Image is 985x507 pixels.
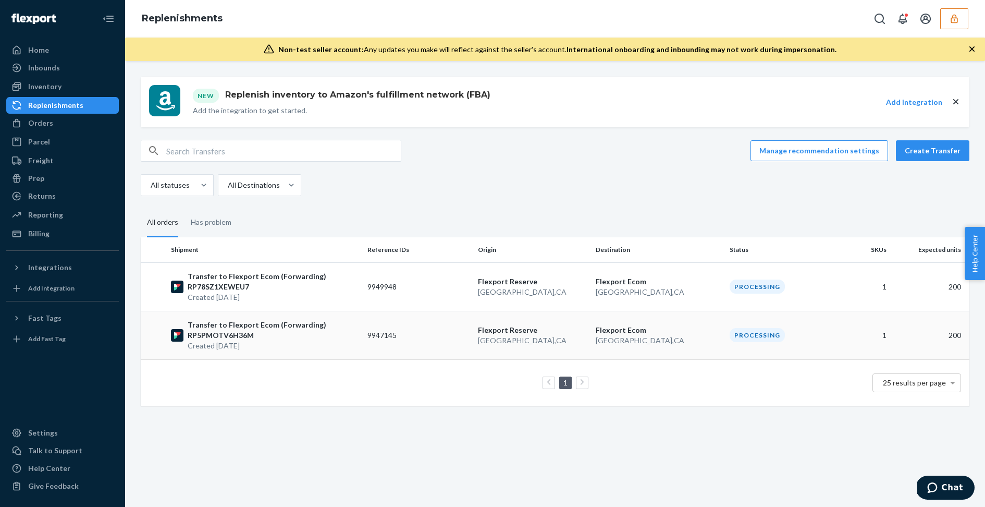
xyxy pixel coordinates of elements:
p: [GEOGRAPHIC_DATA] , CA [478,287,587,297]
a: Home [6,42,119,58]
th: Shipment [167,237,363,262]
a: Help Center [6,460,119,477]
div: Processing [730,280,785,294]
button: Help Center [965,227,985,280]
div: Prep [28,173,44,184]
div: Home [28,45,49,55]
ol: breadcrumbs [133,4,231,34]
p: Flexport Reserve [478,276,587,287]
p: Transfer to Flexport Ecom (Forwarding) RP78SZ1XEWEU7 [188,271,359,292]
p: Flexport Ecom [596,325,721,335]
input: All statuses [150,180,151,190]
a: Billing [6,225,119,242]
th: Reference IDs [363,237,473,262]
input: Search Transfers [166,140,401,161]
p: Transfer to Flexport Ecom (Forwarding) RP5PMOTV6H36M [188,320,359,341]
span: Non-test seller account: [278,45,364,54]
div: Billing [28,228,50,239]
button: Create Transfer [896,140,969,161]
a: Replenishments [6,97,119,114]
div: Has problem [191,209,231,236]
p: Flexport Reserve [478,325,587,335]
th: Expected units [891,237,969,262]
a: Add Fast Tag [6,331,119,347]
p: [GEOGRAPHIC_DATA] , CA [478,335,587,346]
th: Destination [592,237,725,262]
div: Add Integration [28,284,75,293]
a: Reporting [6,207,119,223]
div: Reporting [28,210,63,220]
p: Add the integration to get started. [193,105,490,116]
div: Talk to Support [28,445,82,456]
div: All statuses [151,180,190,190]
td: 9947145 [363,311,473,359]
button: Integrations [6,259,119,276]
td: 1 [835,311,891,359]
input: All Destinations [227,180,228,190]
h1: Replenish inventory to Amazon's fulfillment network (FBA) [221,89,490,101]
button: Open account menu [915,8,936,29]
div: Inbounds [28,63,60,73]
div: Fast Tags [28,313,61,323]
button: Open notifications [892,8,913,29]
button: close [951,96,961,107]
p: Created [DATE] [188,292,359,303]
a: Replenishments [142,13,223,24]
div: Freight [28,155,54,166]
th: SKUs [835,237,891,262]
td: 200 [891,311,969,359]
div: Any updates you make will reflect against the seller's account. [278,44,836,55]
th: Status [725,237,835,262]
button: Fast Tags [6,310,119,327]
button: Give Feedback [6,478,119,494]
a: Page 1 is your current page [561,378,570,387]
div: All Destinations [228,180,280,190]
p: [GEOGRAPHIC_DATA] , CA [596,287,721,297]
div: Parcel [28,137,50,147]
div: Settings [28,428,58,438]
a: Add Integration [6,280,119,297]
a: Freight [6,152,119,169]
div: Returns [28,191,56,201]
div: Processing [730,328,785,342]
div: Help Center [28,463,70,474]
div: New [193,89,219,103]
span: 25 results per page [883,378,946,387]
div: All orders [147,209,178,237]
button: Close Navigation [98,8,119,29]
p: Flexport Ecom [596,276,721,287]
div: Give Feedback [28,481,79,491]
button: Talk to Support [6,442,119,459]
a: Inventory [6,78,119,95]
img: Flexport logo [11,14,56,24]
button: Manage recommendation settings [750,140,888,161]
a: Orders [6,115,119,131]
div: Inventory [28,81,61,92]
button: Add integration [886,97,942,107]
button: Open Search Box [869,8,890,29]
p: Created [DATE] [188,341,359,351]
a: Settings [6,425,119,441]
div: Orders [28,118,53,128]
div: Add Fast Tag [28,334,66,343]
iframe: Opens a widget where you can chat to one of our agents [917,476,975,502]
p: [GEOGRAPHIC_DATA] , CA [596,335,721,346]
td: 9949948 [363,262,473,311]
a: Parcel [6,134,119,150]
div: Integrations [28,262,72,273]
td: 1 [835,262,891,311]
td: 200 [891,262,969,311]
th: Origin [474,237,592,262]
a: Returns [6,188,119,204]
a: Inbounds [6,59,119,76]
a: Prep [6,170,119,187]
div: Replenishments [28,100,83,111]
span: International onboarding and inbounding may not work during impersonation. [567,45,836,54]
